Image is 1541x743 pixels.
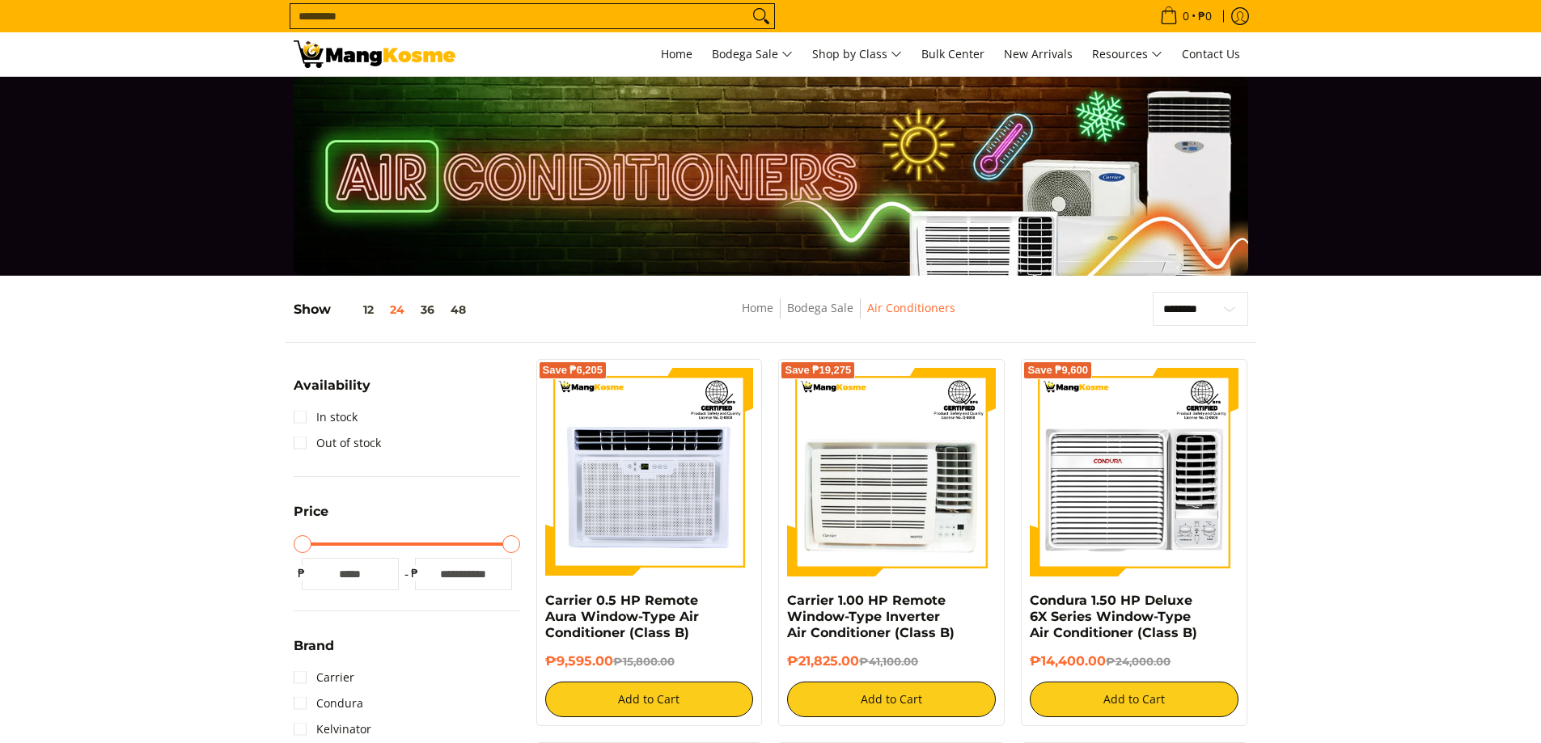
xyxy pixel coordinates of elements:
[1155,7,1217,25] span: •
[413,303,442,316] button: 36
[1092,44,1162,65] span: Resources
[653,32,701,76] a: Home
[996,32,1081,76] a: New Arrivals
[294,404,358,430] a: In stock
[442,303,474,316] button: 48
[661,46,692,61] span: Home
[748,4,774,28] button: Search
[294,379,370,392] span: Availability
[294,665,354,690] a: Carrier
[787,368,996,576] img: Carrier 1.00 HP Remote Window-Type Inverter Air Conditioner (Class B)
[1182,46,1240,61] span: Contact Us
[545,653,754,669] h6: ₱9,595.00
[859,655,918,668] del: ₱41,100.00
[1196,11,1214,22] span: ₱0
[1084,32,1171,76] a: Resources
[867,300,955,315] a: Air Conditioners
[1030,368,1238,576] img: Condura 1.50 HP Deluxe 6X Series Window-Type Air Conditioner (Class B)
[294,716,371,742] a: Kelvinator
[294,302,474,318] h5: Show
[1174,32,1248,76] a: Contact Us
[613,655,675,668] del: ₱15,800.00
[472,32,1248,76] nav: Main Menu
[1030,682,1238,717] button: Add to Cart
[921,46,984,61] span: Bulk Center
[787,300,853,315] a: Bodega Sale
[812,44,902,65] span: Shop by Class
[712,44,793,65] span: Bodega Sale
[623,298,1073,335] nav: Breadcrumbs
[543,365,603,375] span: Save ₱6,205
[294,430,381,456] a: Out of stock
[787,682,996,717] button: Add to Cart
[913,32,993,76] a: Bulk Center
[1030,653,1238,669] h6: ₱14,400.00
[1180,11,1192,22] span: 0
[1106,655,1171,668] del: ₱24,000.00
[1004,46,1073,61] span: New Arrivals
[704,32,801,76] a: Bodega Sale
[545,682,754,717] button: Add to Cart
[382,303,413,316] button: 24
[294,379,370,404] summary: Open
[787,593,955,640] a: Carrier 1.00 HP Remote Window-Type Inverter Air Conditioner (Class B)
[545,368,754,576] img: Carrier 0.5 HP Remote Aura Window-Type Air Conditioner (Class B)
[407,565,423,581] span: ₱
[331,303,382,316] button: 12
[545,593,699,640] a: Carrier 0.5 HP Remote Aura Window-Type Air Conditioner (Class B)
[294,565,310,581] span: ₱
[785,365,851,375] span: Save ₱19,275
[787,653,996,669] h6: ₱21,825.00
[804,32,910,76] a: Shop by Class
[294,505,328,518] span: Price
[294,640,334,665] summary: Open
[294,505,328,530] summary: Open
[1027,365,1088,375] span: Save ₱9,600
[294,640,334,652] span: Brand
[1030,593,1197,640] a: Condura 1.50 HP Deluxe 6X Series Window-Type Air Conditioner (Class B)
[294,690,363,716] a: Condura
[294,40,455,68] img: Bodega Sale Aircon l Mang Kosme: Home Appliances Warehouse Sale | Page 3
[742,300,773,315] a: Home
